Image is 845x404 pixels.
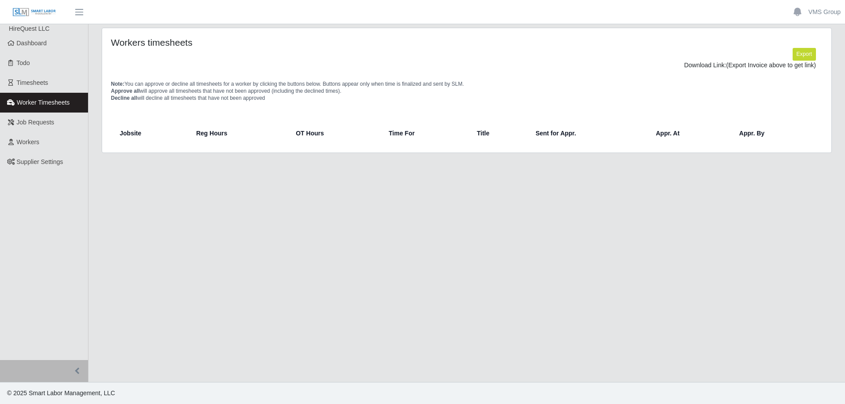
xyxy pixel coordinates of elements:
button: Export [793,48,816,60]
th: Appr. By [732,123,819,144]
span: Decline all [111,95,137,101]
a: VMS Group [808,7,841,17]
span: Worker Timesheets [17,99,70,106]
span: Workers [17,138,40,146]
h4: Workers timesheets [111,37,400,48]
span: HireQuest LLC [9,25,50,32]
span: © 2025 Smart Labor Management, LLC [7,389,115,397]
span: (Export Invoice above to get link) [726,62,816,69]
th: Time For [382,123,470,144]
span: Approve all [111,88,140,94]
th: OT Hours [289,123,382,144]
span: Timesheets [17,79,48,86]
span: Dashboard [17,40,47,47]
div: Download Link: [118,61,816,70]
th: Appr. At [649,123,732,144]
p: You can approve or decline all timesheets for a worker by clicking the buttons below. Buttons app... [111,80,823,102]
th: Reg Hours [189,123,289,144]
span: Job Requests [17,119,55,126]
th: Title [470,123,529,144]
span: Supplier Settings [17,158,63,165]
img: SLM Logo [12,7,56,17]
span: Todo [17,59,30,66]
th: Sent for Appr. [529,123,649,144]
span: Note: [111,81,125,87]
th: Jobsite [114,123,189,144]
